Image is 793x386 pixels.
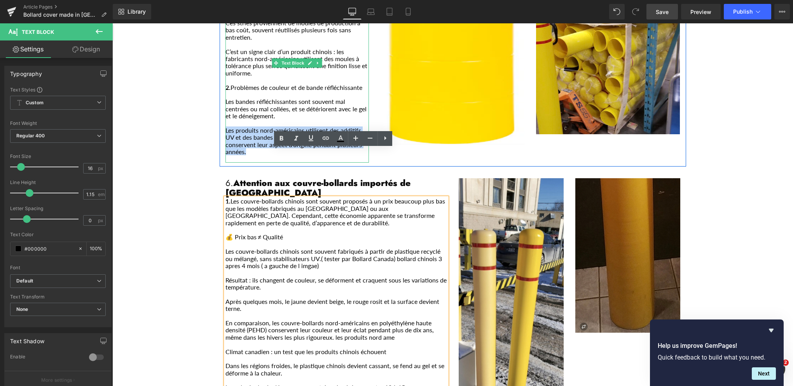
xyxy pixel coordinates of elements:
[113,60,118,68] strong: 2.
[16,278,33,284] i: Default
[656,8,669,16] span: Save
[399,4,417,19] a: Mobile
[113,225,335,246] p: Les couvre-bollards chinois sont souvent fabriqués à partir de plastique recyclé ou mélangé, sans...
[26,100,44,106] b: Custom
[783,360,789,366] span: 2
[380,4,399,19] a: Tablet
[10,180,106,185] div: Line Height
[98,218,105,223] span: px
[733,9,753,15] span: Publish
[23,4,113,10] a: Article Pages
[113,153,298,175] strong: Attention aux couvre-bollards importés de [GEOGRAPHIC_DATA]
[113,339,335,353] p: Dans les régions froides, le plastique chinois devient cassant, se fend au gel et se déforme à la...
[22,29,54,35] span: Text Block
[16,133,45,139] b: Regular 400
[202,35,210,44] a: Expand / Collapse
[10,333,44,344] div: Text Shadow
[10,154,106,159] div: Font Size
[10,206,106,211] div: Letter Spacing
[752,367,776,380] button: Next question
[113,361,335,375] p: Leur durée de vie dépasse rarement 6 moios à 1 an, contre 10 à 15 ans pour un produit canadien ou...
[58,40,114,58] a: Design
[724,4,771,19] button: Publish
[362,4,380,19] a: Laptop
[113,61,257,68] p: Problèmes de couleur et de bande réfléchissante
[10,66,42,77] div: Typography
[10,354,81,362] div: Enable
[113,174,335,203] p: Les couvre-bollards chinois sont souvent proposés à un prix beaucoup plus bas que les modèles fab...
[98,166,105,171] span: px
[681,4,721,19] a: Preview
[658,341,776,351] h2: Help us improve GemPages!
[658,326,776,380] div: Help us improve GemPages!
[168,35,194,44] span: Text Block
[774,4,790,19] button: More
[628,4,643,19] button: Redo
[113,275,335,289] p: Après quelques mois, le jaune devient beige, le rouge rosit et la surface devient terne.
[10,232,106,237] div: Text Color
[98,192,105,197] span: em
[10,121,106,126] div: Font Weight
[113,155,335,175] h1: 6.
[41,377,72,384] p: More settings
[16,306,28,312] b: None
[113,104,257,132] p: Les produits nord-américains utilisent des additifs UV et des bandes 3M ou équivalentes qui conse...
[690,8,711,16] span: Preview
[87,242,105,256] div: %
[767,326,776,335] button: Hide survey
[113,210,335,217] p: 💰 Prix bas ≠ Qualité
[113,174,118,181] strong: 1.
[10,265,106,270] div: Font
[10,294,106,300] div: Text Transform
[113,325,335,332] p: Climat canadien : un test que les produits chinois échouent
[113,296,335,318] p: En comparaison, les couvre-bollards nord-américains en polyéthylène haute densité (PEHD) conserve...
[23,12,98,18] span: Bollard cover made in [GEOGRAPHIC_DATA]
[343,4,362,19] a: Desktop
[24,244,74,253] input: Color
[113,75,257,96] p: Les bandes réfléchissantes sont souvent mal centrées ou mal collées, et se détériorent avec le ge...
[113,253,335,268] p: Résultat : ils changent de couleur, se déforment et craquent sous les variations de température.
[10,86,106,93] div: Text Styles
[609,4,625,19] button: Undo
[113,25,257,54] p: C’est un signe clair d’un produit chinois : les fabricants nord-américains utilisent des moules à...
[658,354,776,361] p: Quick feedback to build what you need.
[113,4,151,19] a: New Library
[128,8,146,15] span: Library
